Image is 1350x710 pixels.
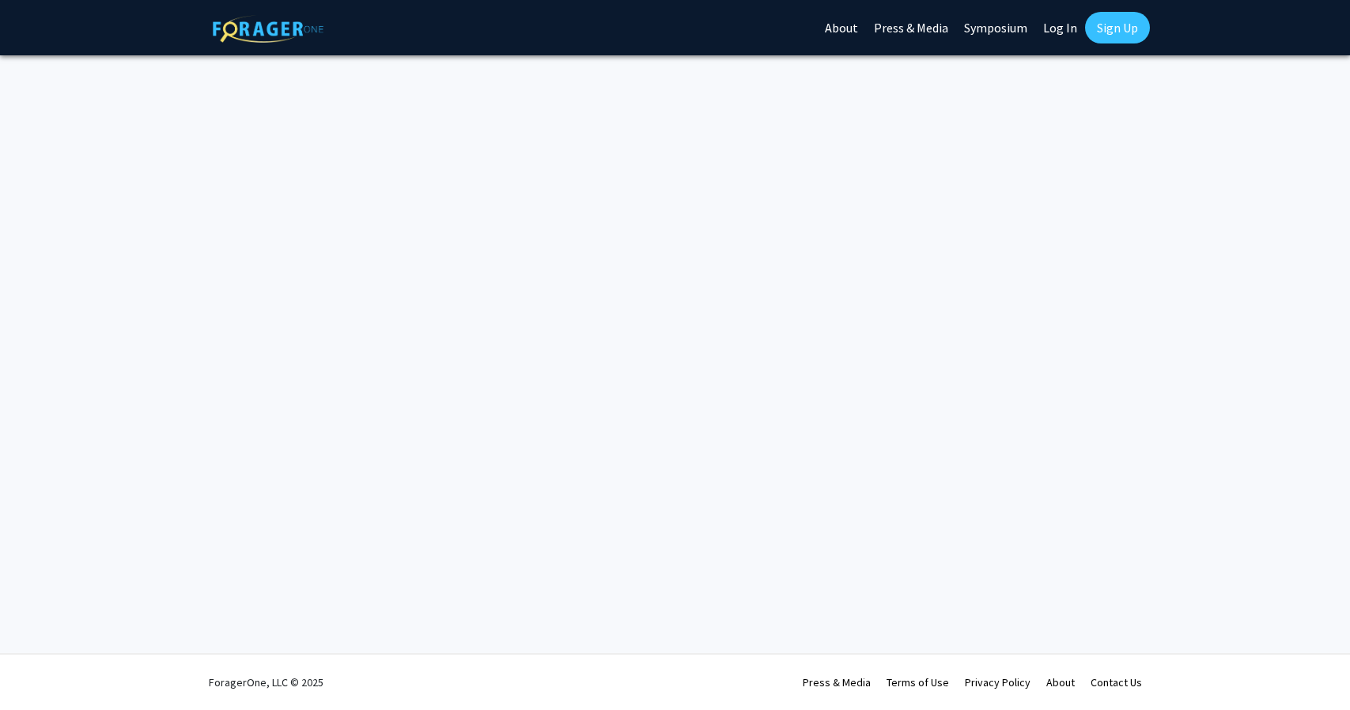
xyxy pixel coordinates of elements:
[887,675,949,689] a: Terms of Use
[803,675,871,689] a: Press & Media
[1091,675,1142,689] a: Contact Us
[213,15,323,43] img: ForagerOne Logo
[1085,12,1150,43] a: Sign Up
[965,675,1030,689] a: Privacy Policy
[209,655,323,710] div: ForagerOne, LLC © 2025
[1046,675,1075,689] a: About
